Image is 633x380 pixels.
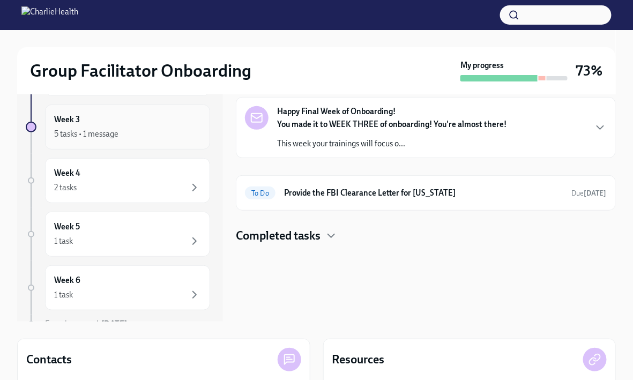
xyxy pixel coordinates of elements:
[26,158,210,203] a: Week 42 tasks
[26,352,72,368] h4: Contacts
[277,106,396,117] strong: Happy Final Week of Onboarding!
[236,228,616,244] div: Completed tasks
[54,182,77,193] div: 2 tasks
[460,60,504,71] strong: My progress
[245,184,607,202] a: To DoProvide the FBI Clearance Letter for [US_STATE]Due[DATE]
[26,265,210,310] a: Week 61 task
[245,189,275,197] span: To Do
[54,236,73,247] div: 1 task
[54,289,73,300] div: 1 task
[572,189,607,197] span: Due
[584,189,607,197] strong: [DATE]
[576,61,603,80] h3: 73%
[284,187,563,199] h6: Provide the FBI Clearance Letter for [US_STATE]
[332,352,385,368] h4: Resources
[26,105,210,150] a: Week 35 tasks • 1 message
[54,129,118,139] div: 5 tasks • 1 message
[277,120,507,129] strong: You made it to WEEK THREE of onboarding! You're almost there!
[54,114,80,125] h6: Week 3
[21,6,78,24] img: CharlieHealth
[30,60,251,81] h2: Group Facilitator Onboarding
[26,212,210,257] a: Week 51 task
[54,274,80,286] h6: Week 6
[277,138,507,149] p: This week your trainings will focus o...
[101,319,127,329] strong: [DATE]
[236,228,321,244] h4: Completed tasks
[54,221,80,233] h6: Week 5
[45,319,127,329] span: Experience ends
[572,188,607,198] span: September 9th, 2025 09:00
[54,167,80,179] h6: Week 4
